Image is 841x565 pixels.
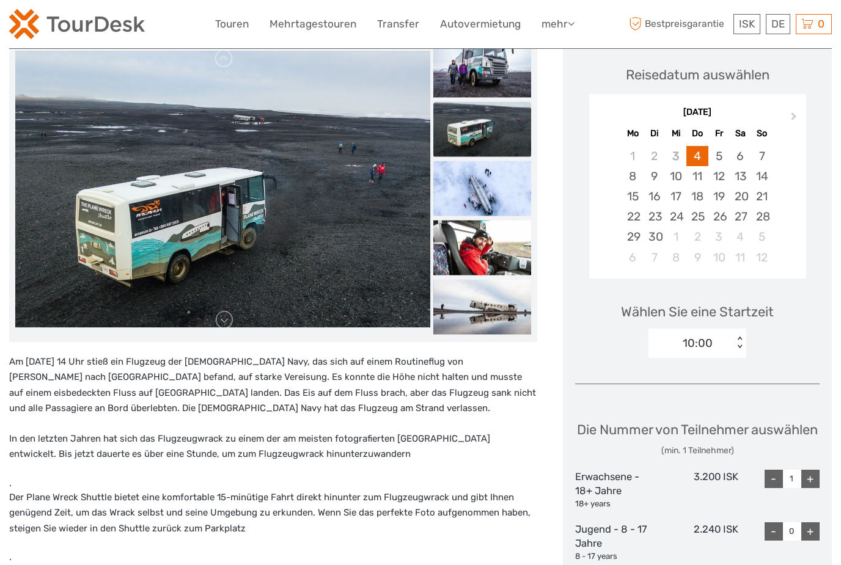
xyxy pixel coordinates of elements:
[440,15,521,33] a: Autovermietung
[622,206,644,227] div: Choose Montag, 22. September 2025
[622,247,644,268] div: Choose Montag, 6. Oktober 2025
[708,186,730,206] div: Choose Freitag, 19. September 2025
[665,227,686,247] div: Choose Mittwoch, 1. Oktober 2025
[708,146,730,166] div: Choose Freitag, 5. September 2025
[708,227,730,247] div: Choose Freitag, 3. Oktober 2025
[644,206,665,227] div: Choose Dienstag, 23. September 2025
[686,227,708,247] div: Choose Donnerstag, 2. Oktober 2025
[686,247,708,268] div: Choose Donnerstag, 9. Oktober 2025
[801,522,820,541] div: +
[751,227,773,247] div: Choose Sonntag, 5. Oktober 2025
[622,227,644,247] div: Choose Montag, 29. September 2025
[17,21,138,31] p: We're away right now. Please check back later!
[665,206,686,227] div: Choose Mittwoch, 24. September 2025
[575,551,656,563] div: 8 - 17 years
[9,431,537,462] p: In den letzten Jahren hat sich das Flugzeugwrack zu einem der am meisten fotografierten [GEOGRAPH...
[622,166,644,186] div: Choose Montag, 8. September 2025
[686,186,708,206] div: Choose Donnerstag, 18. September 2025
[433,42,531,97] img: 7fc262bcbf0d41c18b942531a9a33c6f_slider_thumbnail.jpeg
[542,15,575,33] a: mehr
[730,247,751,268] div: Choose Samstag, 11. Oktober 2025
[575,470,656,510] div: Erwachsene - 18+ Jahre
[644,227,665,247] div: Choose Dienstag, 30. September 2025
[730,206,751,227] div: Choose Samstag, 27. September 2025
[751,146,773,166] div: Choose Sonntag, 7. September 2025
[730,227,751,247] div: Choose Samstag, 4. Oktober 2025
[270,15,356,33] a: Mehrtagestouren
[644,146,665,166] div: Not available Dienstag, 2. September 2025
[735,337,745,349] div: < >
[575,522,656,563] div: Jugend - 8 - 17 Jahre
[433,101,531,156] img: ba3625f48eb746b8bb5b3cbddc146627_slider_thumbnail.jpeg
[644,125,665,142] div: Di
[9,354,537,417] p: Am [DATE] 14 Uhr stieß ein Flugzeug der [DEMOGRAPHIC_DATA] Navy, das sich auf einem Routineflug v...
[686,166,708,186] div: Choose Donnerstag, 11. September 2025
[644,247,665,268] div: Choose Dienstag, 7. Oktober 2025
[433,161,531,216] img: 45a042926e7643fc910b2a9cb1a1b831_slider_thumbnail.jpeg
[433,279,531,334] img: 2e6db65c6f6e4914b442ddef183d8ea2_slider_thumbnail.jpeg
[215,15,249,33] a: Touren
[730,125,751,142] div: Sa
[577,445,818,457] div: (min. 1 Teilnehmer)
[751,247,773,268] div: Choose Sonntag, 12. Oktober 2025
[665,186,686,206] div: Choose Mittwoch, 17. September 2025
[626,14,731,34] span: Bestpreisgarantie
[686,125,708,142] div: Do
[730,146,751,166] div: Choose Samstag, 6. September 2025
[622,186,644,206] div: Choose Montag, 15. September 2025
[751,125,773,142] div: So
[377,15,419,33] a: Transfer
[141,19,155,34] button: Open LiveChat chat widget
[730,186,751,206] div: Choose Samstag, 20. September 2025
[665,166,686,186] div: Choose Mittwoch, 10. September 2025
[765,522,783,541] div: -
[751,166,773,186] div: Choose Sonntag, 14. September 2025
[622,125,644,142] div: Mo
[593,146,802,268] div: month 2025-09
[15,51,430,327] img: ba3625f48eb746b8bb5b3cbddc146627_main_slider.jpeg
[9,9,145,39] img: 120-15d4194f-c635-41b9-a512-a3cb382bfb57_logo_small.png
[708,206,730,227] div: Choose Freitag, 26. September 2025
[751,206,773,227] div: Choose Sonntag, 28. September 2025
[644,166,665,186] div: Choose Dienstag, 9. September 2025
[766,14,790,34] div: DE
[665,146,686,166] div: Not available Mittwoch, 3. September 2025
[785,109,805,129] button: Next Month
[683,335,713,351] div: 10:00
[575,498,656,510] div: 18+ years
[708,125,730,142] div: Fr
[577,420,818,456] div: Die Nummer von Teilnehmer auswählen
[686,146,708,166] div: Choose Donnerstag, 4. September 2025
[656,522,738,563] div: 2.240 ISK
[751,186,773,206] div: Choose Sonntag, 21. September 2025
[622,146,644,166] div: Not available Montag, 1. September 2025
[644,186,665,206] div: Choose Dienstag, 16. September 2025
[801,470,820,488] div: +
[816,18,826,30] span: 0
[9,490,537,537] p: Der Plane Wreck Shuttle bietet eine komfortable 15-minütige Fahrt direkt hinunter zum Flugzeugwra...
[665,247,686,268] div: Choose Mittwoch, 8. Oktober 2025
[730,166,751,186] div: Choose Samstag, 13. September 2025
[708,166,730,186] div: Choose Freitag, 12. September 2025
[589,106,806,119] div: [DATE]
[665,125,686,142] div: Mi
[656,470,738,510] div: 3.200 ISK
[433,220,531,275] img: 48c4684e15664c07ad50f684c510bda9_slider_thumbnail.jpeg
[621,302,774,321] span: Wählen Sie eine Startzeit
[739,18,755,30] span: ISK
[626,65,769,84] div: Reisedatum auswählen
[708,247,730,268] div: Choose Freitag, 10. Oktober 2025
[765,470,783,488] div: -
[686,206,708,227] div: Choose Donnerstag, 25. September 2025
